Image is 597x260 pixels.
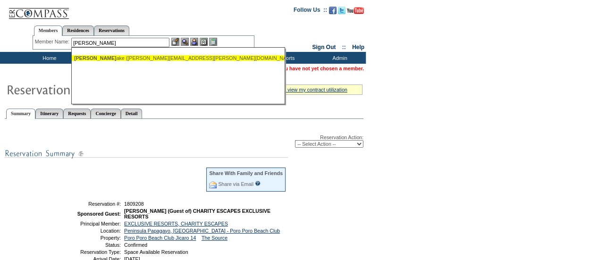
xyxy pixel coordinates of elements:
[190,38,198,46] img: Impersonate
[91,109,120,118] a: Concierge
[62,25,94,35] a: Residences
[53,249,121,255] td: Reservation Type:
[209,38,217,46] img: b_calculator.gif
[255,181,261,186] input: What is this?
[34,25,63,36] a: Members
[329,7,336,14] img: Become our fan on Facebook
[338,9,345,15] a: Follow us on Twitter
[279,66,364,71] span: You have not yet chosen a member.
[124,221,228,226] a: EXCLUSIVE RESORTS, CHARITY ESCAPES
[200,38,208,46] img: Reservations
[329,9,336,15] a: Become our fan on Facebook
[124,235,196,241] a: Poro Poro Beach Club Jicaro 14
[342,44,346,50] span: ::
[311,52,366,64] td: Admin
[283,87,347,92] a: » view my contract utilization
[124,208,270,219] span: [PERSON_NAME] (Guest of) CHARITY ESCAPES EXCLUSIVE RESORTS
[218,181,253,187] a: Share via Email
[124,249,188,255] span: Space Available Reservation
[94,25,129,35] a: Reservations
[124,201,144,207] span: 1809208
[77,211,121,217] strong: Sponsored Guest:
[347,9,364,15] a: Subscribe to our YouTube Channel
[347,7,364,14] img: Subscribe to our YouTube Channel
[63,109,91,118] a: Requests
[53,242,121,248] td: Status:
[124,228,280,234] a: Peninsula Papagayo, [GEOGRAPHIC_DATA] - Poro Poro Beach Club
[202,235,227,241] a: The Source
[121,109,143,118] a: Detail
[5,148,288,159] img: subTtlResSummary.gif
[35,109,63,118] a: Itinerary
[53,235,121,241] td: Property:
[74,55,116,61] span: [PERSON_NAME]
[312,44,336,50] a: Sign Out
[181,38,189,46] img: View
[338,7,345,14] img: Follow us on Twitter
[352,44,364,50] a: Help
[294,6,327,17] td: Follow Us ::
[209,170,283,176] div: Share With Family and Friends
[6,109,35,119] a: Summary
[74,55,282,61] div: ake ([PERSON_NAME][EMAIL_ADDRESS][PERSON_NAME][DOMAIN_NAME])
[124,242,147,248] span: Confirmed
[21,52,76,64] td: Home
[53,201,121,207] td: Reservation #:
[171,38,179,46] img: b_edit.gif
[6,80,195,99] img: Reservaton Summary
[5,134,363,148] div: Reservation Action:
[53,221,121,226] td: Principal Member:
[35,38,71,46] div: Member Name:
[53,228,121,234] td: Location:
